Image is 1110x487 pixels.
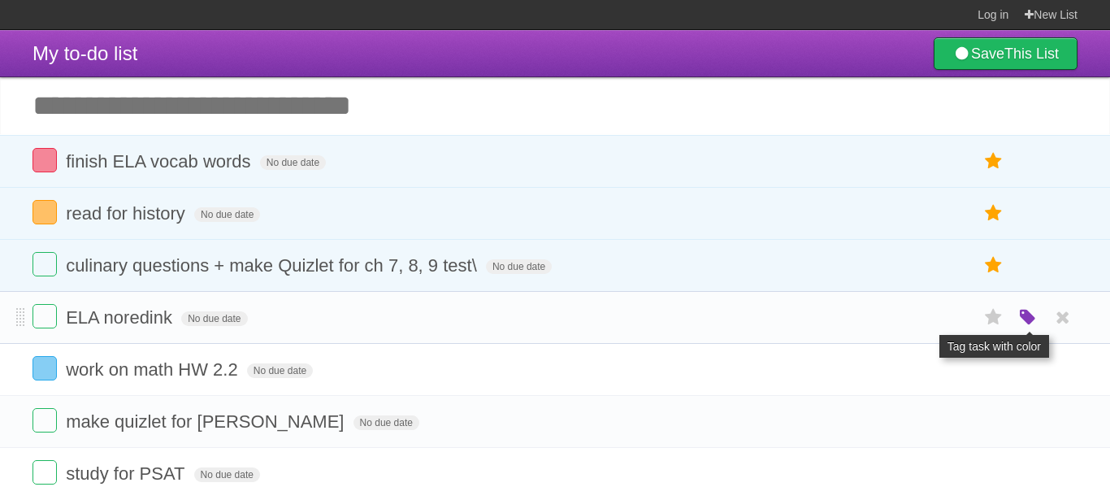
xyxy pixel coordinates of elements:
span: study for PSAT [66,463,189,484]
label: Star task [978,148,1009,175]
label: Done [33,200,57,224]
span: work on math HW 2.2 [66,359,242,380]
label: Done [33,148,57,172]
span: My to-do list [33,42,137,64]
span: No due date [353,415,419,430]
label: Star task [978,200,1009,227]
a: SaveThis List [934,37,1077,70]
: culinary questions + make Quizlet for ch 7, 8, 9 test\ [66,255,481,276]
span: No due date [194,467,260,482]
span: No due date [486,259,552,274]
span: No due date [247,363,313,378]
span: No due date [260,155,326,170]
label: Done [33,460,57,485]
span: make quizlet for [PERSON_NAME] [66,411,348,432]
span: ELA noredink [66,307,176,328]
label: Done [33,304,57,328]
label: Star task [978,304,1009,331]
span: No due date [194,207,260,222]
label: Done [33,252,57,276]
span: No due date [181,311,247,326]
b: This List [1004,46,1059,62]
span: read for history [66,203,189,224]
label: Done [33,408,57,433]
label: Done [33,356,57,380]
label: Star task [978,252,1009,279]
span: finish ELA vocab words [66,151,254,172]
